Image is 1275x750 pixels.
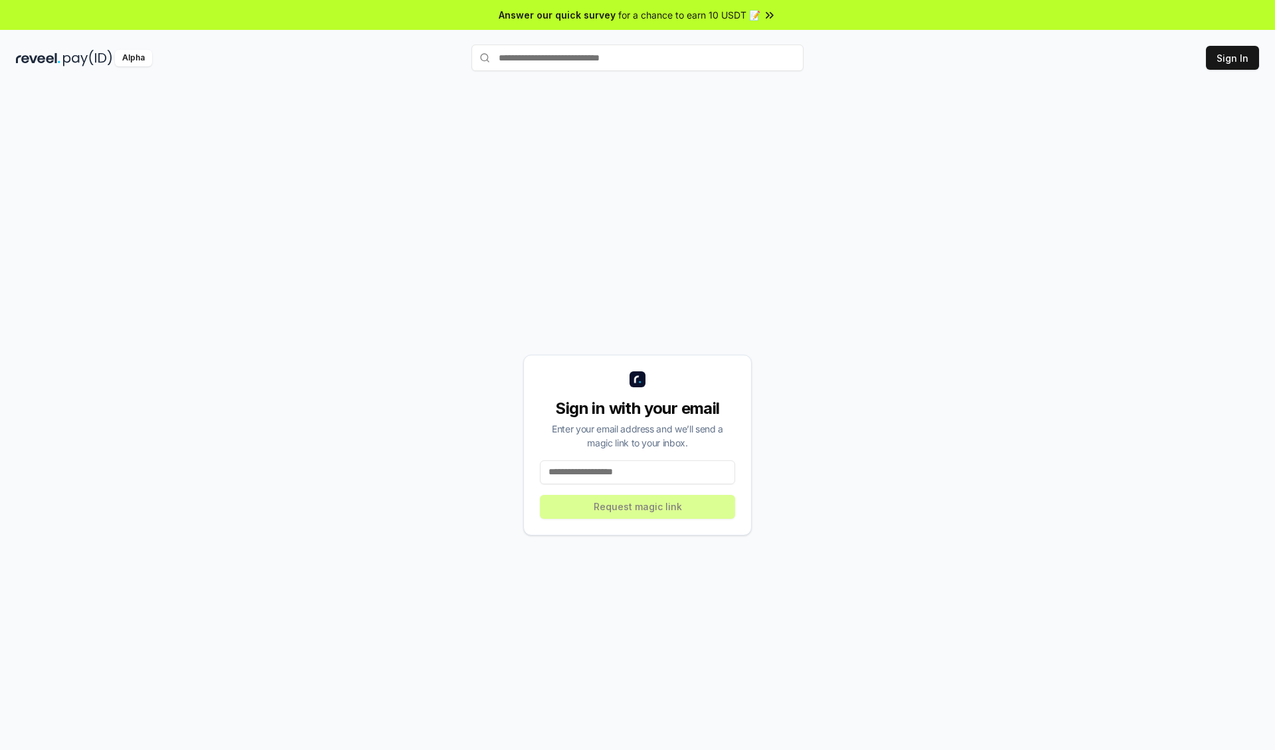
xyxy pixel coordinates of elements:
button: Sign In [1206,46,1259,70]
div: Sign in with your email [540,398,735,419]
img: pay_id [63,50,112,66]
img: reveel_dark [16,50,60,66]
span: for a chance to earn 10 USDT 📝 [618,8,760,22]
img: logo_small [630,371,645,387]
div: Alpha [115,50,152,66]
div: Enter your email address and we’ll send a magic link to your inbox. [540,422,735,450]
span: Answer our quick survey [499,8,616,22]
